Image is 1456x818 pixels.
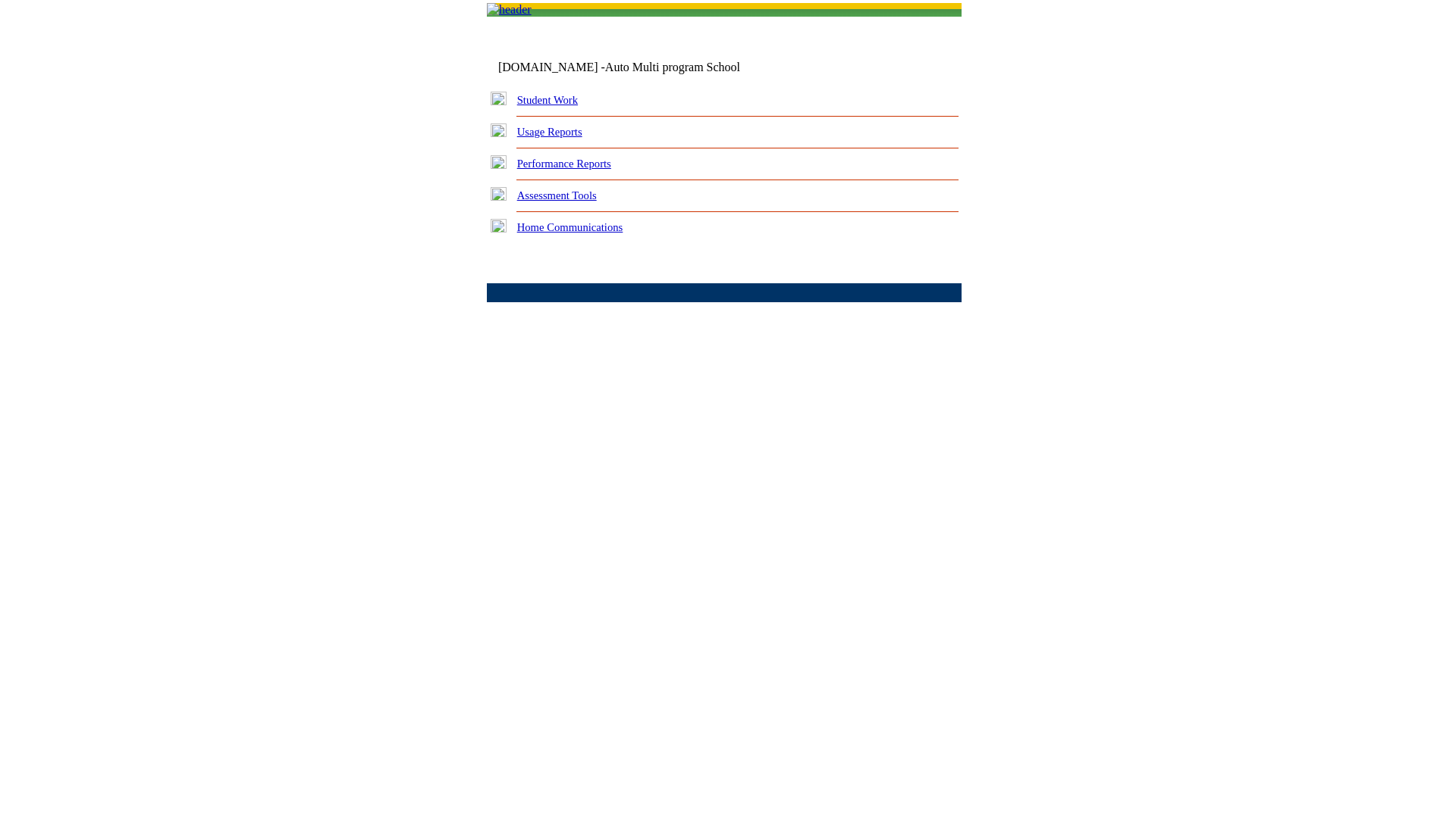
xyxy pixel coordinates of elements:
[517,221,623,233] a: Home Communications
[491,155,507,169] img: plus.gif
[498,61,777,74] td: [DOMAIN_NAME] -
[605,61,740,73] nobr: Auto Multi program School
[491,187,507,201] img: plus.gif
[517,126,582,138] a: Usage Reports
[517,94,578,106] a: Student Work
[491,123,507,137] img: plus.gif
[487,3,532,17] img: header
[491,219,507,233] img: plus.gif
[491,92,507,105] img: plus.gif
[517,158,611,170] a: Performance Reports
[517,189,597,201] a: Assessment Tools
